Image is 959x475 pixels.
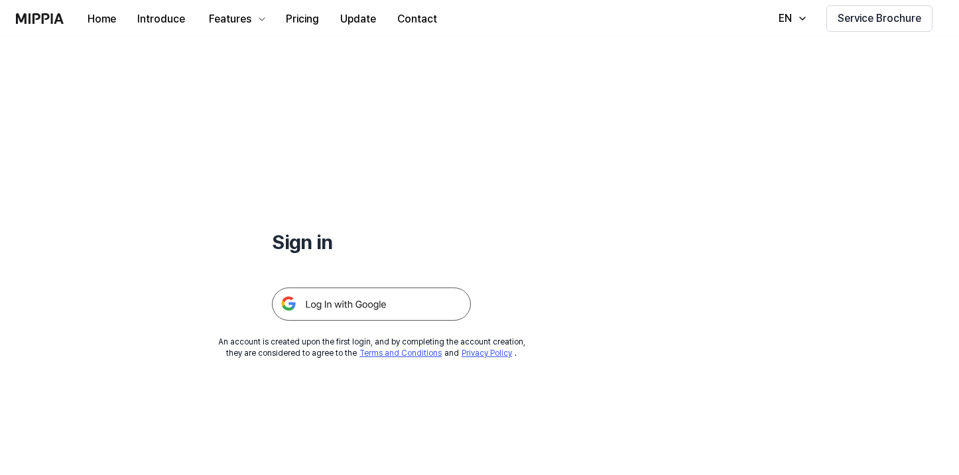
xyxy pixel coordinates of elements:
button: Home [77,6,127,32]
button: Update [330,6,387,32]
button: Introduce [127,6,196,32]
h1: Sign in [272,228,471,256]
button: Service Brochure [826,5,932,32]
a: Privacy Policy [462,348,512,358]
img: logo [16,13,64,24]
button: Contact [387,6,448,32]
a: Update [330,1,387,37]
button: Pricing [275,6,330,32]
button: EN [765,5,816,32]
div: EN [776,11,795,26]
div: Features [206,11,254,27]
a: Terms and Conditions [359,348,442,358]
div: An account is created upon the first login, and by completing the account creation, they are cons... [218,337,525,359]
button: Features [196,6,275,32]
img: 구글 로그인 버튼 [272,288,471,321]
